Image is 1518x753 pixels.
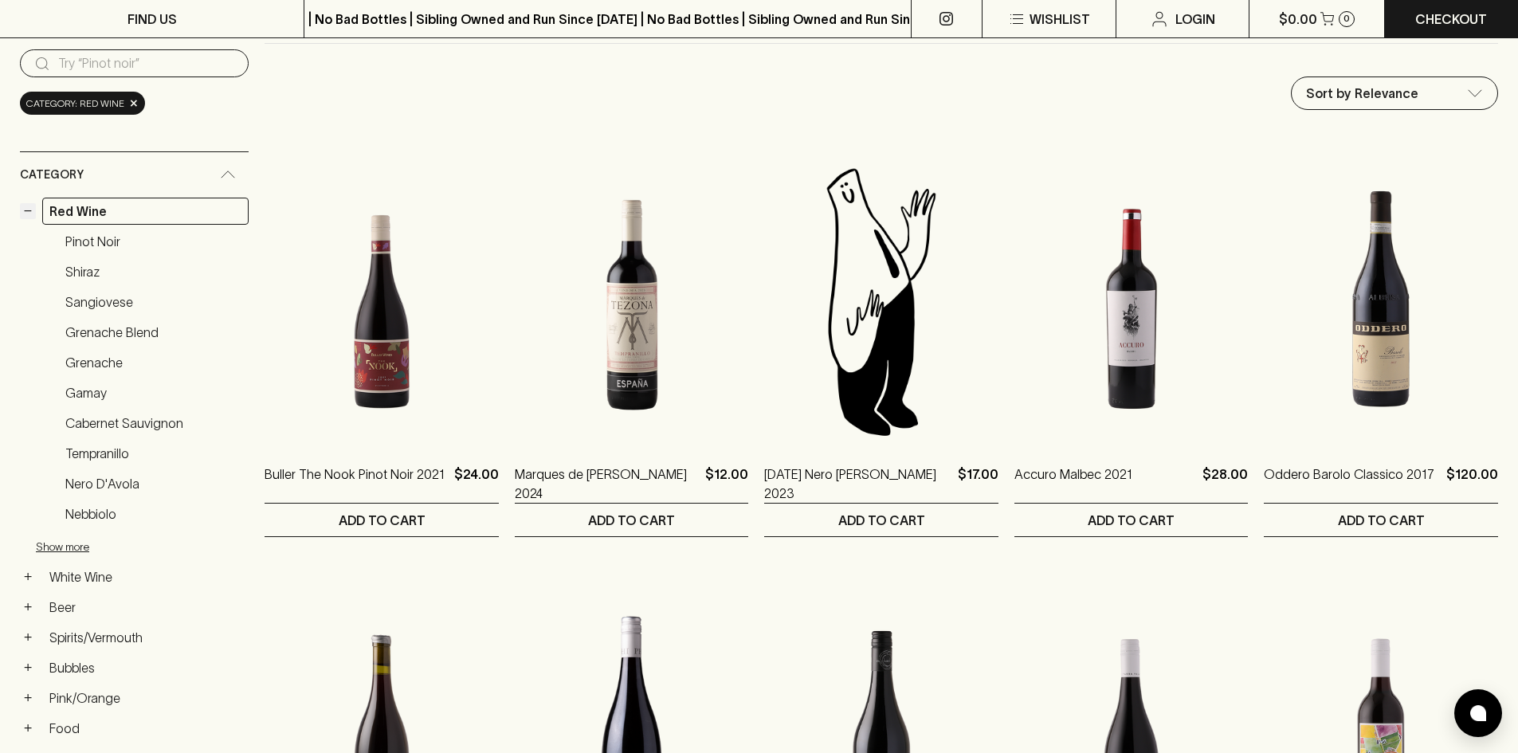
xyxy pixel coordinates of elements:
a: [DATE] Nero [PERSON_NAME] 2023 [764,465,951,503]
p: $12.00 [705,465,748,503]
button: ADD TO CART [265,504,499,536]
a: Gamay [58,379,249,406]
a: Marques de [PERSON_NAME] 2024 [515,465,700,503]
button: + [20,599,36,615]
a: Shiraz [58,258,249,285]
span: × [129,95,139,112]
p: $0.00 [1279,10,1317,29]
button: ADD TO CART [764,504,998,536]
button: ADD TO CART [515,504,749,536]
a: White Wine [42,563,249,590]
div: Sort by Relevance [1292,77,1497,109]
p: $28.00 [1202,465,1248,503]
p: ADD TO CART [1088,511,1175,530]
a: Tempranillo [58,440,249,467]
a: Pinot Noir [58,228,249,255]
span: Category: red wine [26,96,124,112]
a: Red Wine [42,198,249,225]
p: Login [1175,10,1215,29]
a: Bubbles [42,654,249,681]
a: Sangiovese [58,288,249,316]
p: Checkout [1415,10,1487,29]
img: Oddero Barolo Classico 2017 [1264,162,1498,441]
input: Try “Pinot noir” [58,51,236,76]
p: ADD TO CART [838,511,925,530]
button: + [20,690,36,706]
button: ADD TO CART [1264,504,1498,536]
p: 0 [1343,14,1350,23]
a: Buller The Nook Pinot Noir 2021 [265,465,445,503]
p: Wishlist [1030,10,1090,29]
button: Show more [36,531,245,563]
img: Blackhearts & Sparrows Man [764,162,998,441]
a: Nero d'Avola [58,470,249,497]
p: ADD TO CART [588,511,675,530]
a: Accuro Malbec 2021 [1014,465,1132,503]
a: Oddero Barolo Classico 2017 [1264,465,1434,503]
img: bubble-icon [1470,705,1486,721]
p: ADD TO CART [339,511,426,530]
button: + [20,569,36,585]
a: Pink/Orange [42,684,249,712]
a: Grenache [58,349,249,376]
a: Grenache Blend [58,319,249,346]
a: Spirits/Vermouth [42,624,249,651]
a: Nebbiolo [58,500,249,527]
p: FIND US [127,10,177,29]
p: $24.00 [454,465,499,503]
a: Beer [42,594,249,621]
img: Buller The Nook Pinot Noir 2021 [265,162,499,441]
button: + [20,629,36,645]
img: Marques de Tezona Tempranillo 2024 [515,162,749,441]
a: Cabernet Sauvignon [58,410,249,437]
span: Category [20,165,84,185]
div: Category [20,152,249,198]
a: Food [42,715,249,742]
p: Sort by Relevance [1306,84,1418,103]
button: + [20,720,36,736]
button: + [20,660,36,676]
img: Accuro Malbec 2021 [1014,162,1249,441]
button: − [20,203,36,219]
p: $120.00 [1446,465,1498,503]
button: ADD TO CART [1014,504,1249,536]
p: ADD TO CART [1338,511,1425,530]
p: $17.00 [958,465,998,503]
